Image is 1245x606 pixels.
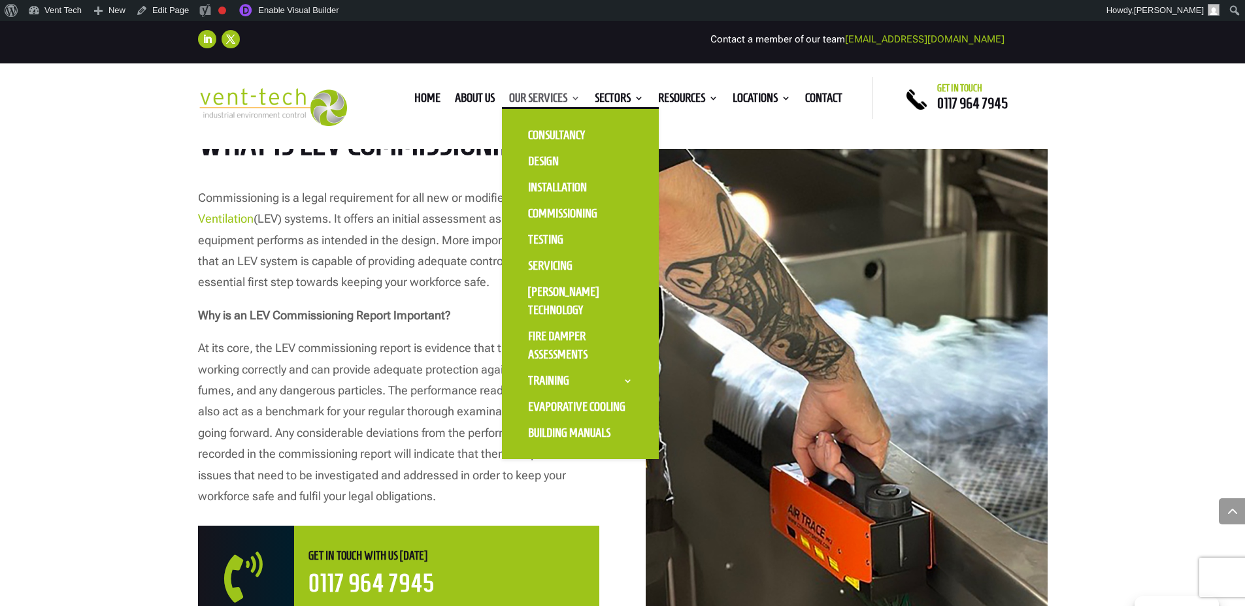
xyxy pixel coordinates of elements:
span: Get in touch with us [DATE] [308,549,427,562]
a: Training [515,368,646,394]
a: Follow on LinkedIn [198,30,216,48]
a: Resources [658,93,718,108]
a: Follow on X [222,30,240,48]
div: Focus keyphrase not set [218,7,226,14]
a: Design [515,148,646,174]
a: Contact [805,93,842,108]
span: Contact a member of our team [710,33,1004,45]
a: Evaporative Cooling [515,394,646,420]
a: Building Manuals [515,420,646,446]
a: Testing [515,227,646,253]
a: Servicing [515,253,646,279]
span: [PERSON_NAME] [1134,5,1204,15]
a: 0117 964 7945 [308,570,435,597]
a: Locations [733,93,791,108]
a: Installation [515,174,646,200]
span:  [224,552,299,603]
a: Home [414,93,440,108]
a: [PERSON_NAME] Technology [515,279,646,323]
strong: Why is an LEV Commissioning Report Important? [198,308,451,322]
a: Our Services [509,93,580,108]
a: [EMAIL_ADDRESS][DOMAIN_NAME] [845,33,1004,45]
a: 0117 964 7945 [937,95,1008,111]
a: Sectors [595,93,644,108]
a: Commissioning [515,200,646,227]
span: Get in touch [937,83,982,93]
p: At its core, the LEV commissioning report is evidence that the system is working correctly and ca... [198,338,599,518]
img: 2023-09-27T08_35_16.549ZVENT-TECH---Clear-background [198,88,348,127]
a: Fire Damper Assessments [515,323,646,368]
a: About us [455,93,495,108]
a: Consultancy [515,122,646,148]
span: Commissioning is a legal requirement for all new or modified (LEV) systems. It offers an initial ... [198,191,583,289]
